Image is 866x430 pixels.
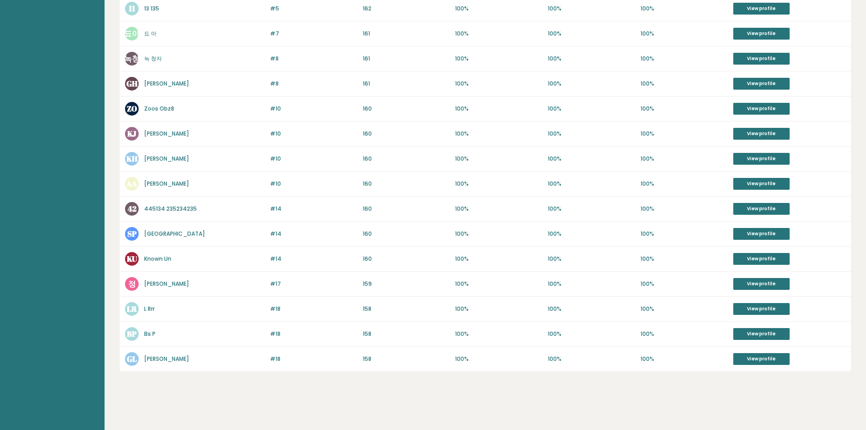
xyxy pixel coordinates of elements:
[641,305,728,313] p: 100%
[455,5,542,13] p: 100%
[641,330,728,338] p: 100%
[733,128,790,140] a: View profile
[641,180,728,188] p: 100%
[144,105,174,112] a: Zoos Obz8
[270,55,357,63] p: #8
[363,330,450,338] p: 158
[641,55,728,63] p: 100%
[127,128,136,139] text: KJ
[548,255,635,263] p: 100%
[733,78,790,90] a: View profile
[455,280,542,288] p: 100%
[363,230,450,238] p: 160
[363,305,450,313] p: 158
[363,30,450,38] p: 161
[455,180,542,188] p: 100%
[363,80,450,88] p: 161
[733,53,790,65] a: View profile
[363,180,450,188] p: 160
[270,280,357,288] p: #17
[127,228,137,239] text: SP
[124,53,140,64] text: 녹청
[144,155,189,162] a: [PERSON_NAME]
[548,30,635,38] p: 100%
[455,355,542,363] p: 100%
[270,230,357,238] p: #14
[144,80,189,87] a: [PERSON_NAME]
[270,130,357,138] p: #10
[733,353,790,365] a: View profile
[733,203,790,215] a: View profile
[144,130,189,137] a: [PERSON_NAME]
[144,280,189,288] a: [PERSON_NAME]
[270,80,357,88] p: #8
[733,3,790,15] a: View profile
[126,78,138,89] text: GH
[548,330,635,338] p: 100%
[144,255,171,263] a: Known Un
[641,355,728,363] p: 100%
[733,153,790,165] a: View profile
[548,55,635,63] p: 100%
[270,155,357,163] p: #10
[733,303,790,315] a: View profile
[127,103,137,114] text: ZO
[455,255,542,263] p: 100%
[548,130,635,138] p: 100%
[733,228,790,240] a: View profile
[733,328,790,340] a: View profile
[144,305,155,313] a: L Rrr
[144,330,155,338] a: Bs P
[455,30,542,38] p: 100%
[144,180,189,187] a: [PERSON_NAME]
[270,180,357,188] p: #10
[455,80,542,88] p: 100%
[548,80,635,88] p: 100%
[641,105,728,113] p: 100%
[363,105,450,113] p: 160
[548,205,635,213] p: 100%
[641,80,728,88] p: 100%
[548,230,635,238] p: 100%
[363,55,450,63] p: 161
[641,5,728,13] p: 100%
[363,355,450,363] p: 158
[126,178,137,189] text: AA
[363,255,450,263] p: 160
[455,330,542,338] p: 100%
[548,280,635,288] p: 100%
[144,230,205,238] a: [GEOGRAPHIC_DATA]
[144,55,162,62] a: 녹 청자
[363,205,450,213] p: 160
[548,105,635,113] p: 100%
[455,230,542,238] p: 100%
[455,155,542,163] p: 100%
[363,155,450,163] p: 160
[548,180,635,188] p: 100%
[641,230,728,238] p: 100%
[127,304,137,314] text: LR
[733,253,790,265] a: View profile
[455,105,542,113] p: 100%
[128,278,136,289] text: 정
[641,155,728,163] p: 100%
[641,280,728,288] p: 100%
[733,103,790,115] a: View profile
[270,355,357,363] p: #18
[144,355,189,363] a: [PERSON_NAME]
[641,30,728,38] p: 100%
[641,205,728,213] p: 100%
[548,5,635,13] p: 100%
[270,330,357,338] p: #18
[144,30,156,37] a: 됴 아
[270,205,357,213] p: #14
[127,253,137,264] text: KU
[127,354,137,364] text: GL
[641,130,728,138] p: 100%
[548,355,635,363] p: 100%
[548,155,635,163] p: 100%
[270,5,357,13] p: #5
[641,255,728,263] p: 100%
[455,55,542,63] p: 100%
[363,130,450,138] p: 160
